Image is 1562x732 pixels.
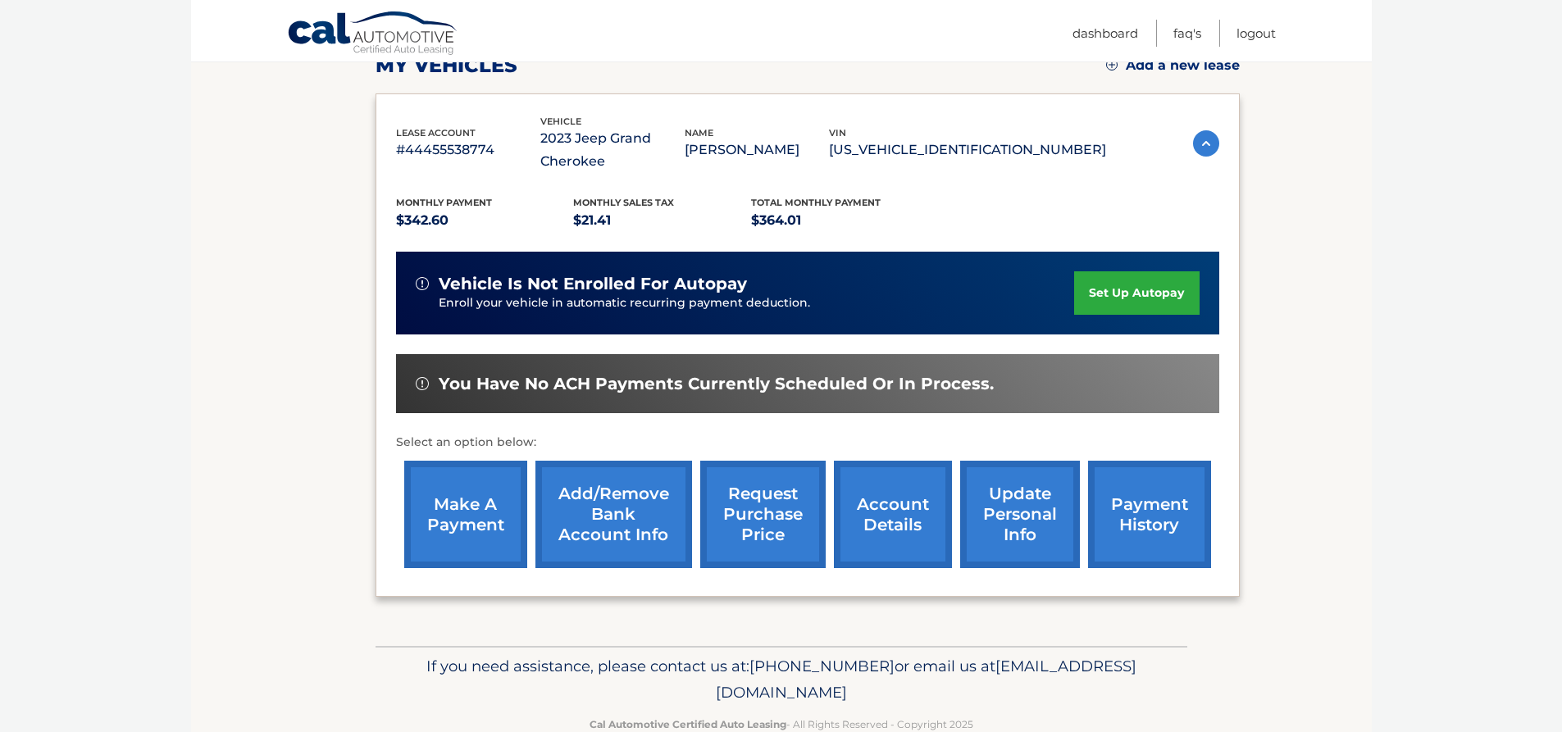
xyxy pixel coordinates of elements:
a: update personal info [960,461,1080,568]
span: name [685,127,713,139]
p: 2023 Jeep Grand Cherokee [540,127,685,173]
span: You have no ACH payments currently scheduled or in process. [439,374,994,394]
h2: my vehicles [376,53,517,78]
a: FAQ's [1173,20,1201,47]
span: Total Monthly Payment [751,197,881,208]
p: $364.01 [751,209,929,232]
img: accordion-active.svg [1193,130,1219,157]
span: Monthly sales Tax [573,197,674,208]
span: lease account [396,127,476,139]
p: Enroll your vehicle in automatic recurring payment deduction. [439,294,1075,312]
span: vin [829,127,846,139]
a: account details [834,461,952,568]
p: [US_VEHICLE_IDENTIFICATION_NUMBER] [829,139,1106,161]
a: payment history [1088,461,1211,568]
a: Dashboard [1072,20,1138,47]
p: [PERSON_NAME] [685,139,829,161]
img: alert-white.svg [416,277,429,290]
a: Add a new lease [1106,57,1240,74]
img: alert-white.svg [416,377,429,390]
p: Select an option below: [396,433,1219,452]
a: set up autopay [1074,271,1199,315]
p: If you need assistance, please contact us at: or email us at [386,653,1177,706]
p: $21.41 [573,209,751,232]
p: #44455538774 [396,139,540,161]
span: Monthly Payment [396,197,492,208]
span: [EMAIL_ADDRESS][DOMAIN_NAME] [716,657,1136,702]
strong: Cal Automotive Certified Auto Leasing [590,718,786,730]
span: vehicle [540,116,581,127]
span: vehicle is not enrolled for autopay [439,274,747,294]
img: add.svg [1106,59,1118,70]
a: make a payment [404,461,527,568]
a: Add/Remove bank account info [535,461,692,568]
a: Cal Automotive [287,11,459,58]
p: $342.60 [396,209,574,232]
a: request purchase price [700,461,826,568]
span: [PHONE_NUMBER] [749,657,895,675]
a: Logout [1236,20,1276,47]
